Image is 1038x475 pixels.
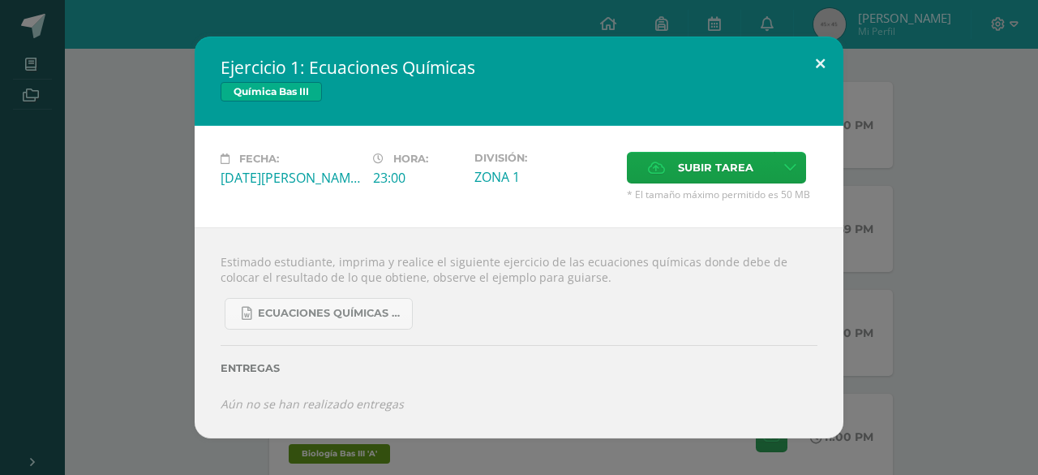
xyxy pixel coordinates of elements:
label: Entregas [221,362,817,374]
span: Subir tarea [678,153,753,183]
div: ZONA 1 [474,168,614,186]
span: Hora: [393,153,428,165]
div: [DATE][PERSON_NAME] [221,169,360,187]
h2: Ejercicio 1: Ecuaciones Químicas [221,56,817,79]
div: 23:00 [373,169,461,187]
span: Química Bas III [221,82,322,101]
i: Aún no se han realizado entregas [221,396,404,412]
a: Ecuaciones Químicas faciles.docx [225,298,413,330]
span: * El tamaño máximo permitido es 50 MB [627,188,817,201]
span: Fecha: [239,153,279,165]
span: Ecuaciones Químicas faciles.docx [258,307,404,320]
label: División: [474,152,614,164]
button: Close (Esc) [797,37,843,92]
div: Estimado estudiante, imprima y realice el siguiente ejercicio de las ecuaciones químicas donde de... [195,227,843,438]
